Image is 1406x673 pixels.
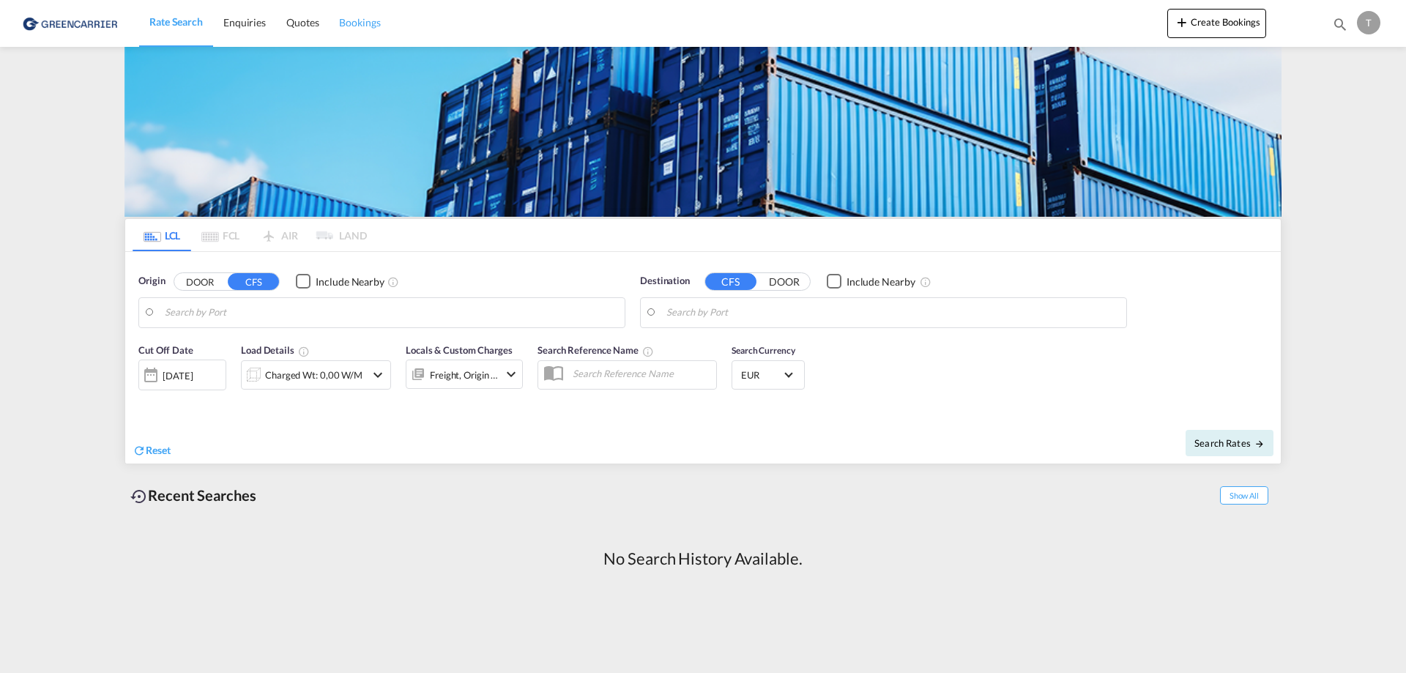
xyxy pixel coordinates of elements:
[603,548,802,570] div: No Search History Available.
[296,274,384,289] md-checkbox: Checkbox No Ink
[149,15,203,28] span: Rate Search
[640,274,690,289] span: Destination
[705,273,756,290] button: CFS
[406,360,523,389] div: Freight Origin Destinationicon-chevron-down
[1186,430,1273,456] button: Search Ratesicon-arrow-right
[740,364,797,385] md-select: Select Currency: € EUREuro
[920,276,931,288] md-icon: Unchecked: Ignores neighbouring ports when fetching rates.Checked : Includes neighbouring ports w...
[565,362,716,384] input: Search Reference Name
[241,360,391,390] div: Charged Wt: 0,00 W/Micon-chevron-down
[369,366,387,384] md-icon: icon-chevron-down
[165,302,617,324] input: Search by Port
[538,344,654,356] span: Search Reference Name
[827,274,915,289] md-checkbox: Checkbox No Ink
[502,365,520,383] md-icon: icon-chevron-down
[759,273,810,290] button: DOOR
[286,16,319,29] span: Quotes
[732,345,795,356] span: Search Currency
[146,444,171,456] span: Reset
[1167,9,1266,38] button: icon-plus 400-fgCreate Bookings
[642,346,654,357] md-icon: Your search will be saved by the below given name
[124,479,262,512] div: Recent Searches
[223,16,266,29] span: Enquiries
[22,7,121,40] img: 1378a7308afe11ef83610d9e779c6b34.png
[133,219,367,251] md-pagination-wrapper: Use the left and right arrow keys to navigate between tabs
[847,275,915,289] div: Include Nearby
[741,368,782,382] span: EUR
[1332,16,1348,38] div: icon-magnify
[130,488,148,505] md-icon: icon-backup-restore
[387,276,399,288] md-icon: Unchecked: Ignores neighbouring ports when fetching rates.Checked : Includes neighbouring ports w...
[228,273,279,290] button: CFS
[174,273,226,290] button: DOOR
[133,443,171,459] div: icon-refreshReset
[316,275,384,289] div: Include Nearby
[133,444,146,457] md-icon: icon-refresh
[1254,439,1265,449] md-icon: icon-arrow-right
[163,369,193,382] div: [DATE]
[430,365,499,385] div: Freight Origin Destination
[1332,16,1348,32] md-icon: icon-magnify
[1357,11,1380,34] div: T
[138,344,193,356] span: Cut Off Date
[1173,13,1191,31] md-icon: icon-plus 400-fg
[138,389,149,409] md-datepicker: Select
[666,302,1119,324] input: Search by Port
[124,47,1282,217] img: GreenCarrierFCL_LCL.png
[241,344,310,356] span: Load Details
[138,274,165,289] span: Origin
[125,252,1281,464] div: Origin DOOR CFS Checkbox No InkUnchecked: Ignores neighbouring ports when fetching rates.Checked ...
[138,360,226,390] div: [DATE]
[298,346,310,357] md-icon: Chargeable Weight
[339,16,380,29] span: Bookings
[1220,486,1268,505] span: Show All
[133,219,191,251] md-tab-item: LCL
[1194,437,1265,449] span: Search Rates
[406,344,513,356] span: Locals & Custom Charges
[265,365,362,385] div: Charged Wt: 0,00 W/M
